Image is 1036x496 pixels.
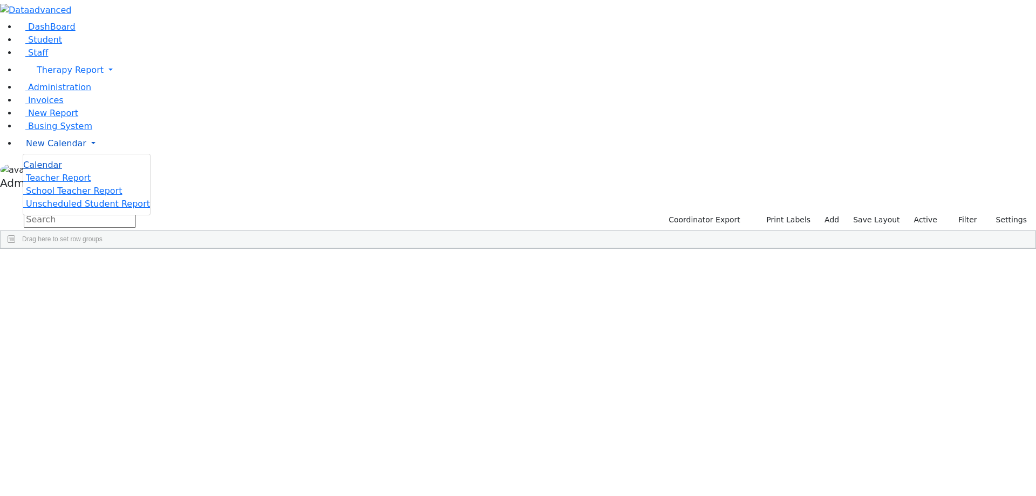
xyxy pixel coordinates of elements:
[17,121,92,131] a: Busing System
[909,212,942,228] label: Active
[17,82,91,92] a: Administration
[26,138,86,148] span: New Calendar
[28,35,62,45] span: Student
[23,154,151,215] ul: Therapy Report
[23,159,62,172] a: Calendar
[17,22,76,32] a: DashBoard
[28,82,91,92] span: Administration
[982,212,1032,228] button: Settings
[28,108,78,118] span: New Report
[17,59,1036,81] a: Therapy Report
[28,47,48,58] span: Staff
[26,173,91,183] span: Teacher Report
[754,212,815,228] button: Print Labels
[662,212,745,228] button: Coordinator Export
[23,186,122,196] a: School Teacher Report
[17,133,1036,154] a: New Calendar
[23,199,150,209] a: Unscheduled Student Report
[28,22,76,32] span: DashBoard
[17,35,62,45] a: Student
[848,212,904,228] button: Save Layout
[820,212,844,228] a: Add
[17,47,48,58] a: Staff
[22,235,103,243] span: Drag here to set row groups
[28,121,92,131] span: Busing System
[944,212,982,228] button: Filter
[17,108,78,118] a: New Report
[26,199,150,209] span: Unscheduled Student Report
[23,160,62,170] span: Calendar
[23,173,91,183] a: Teacher Report
[26,186,122,196] span: School Teacher Report
[24,212,136,228] input: Search
[37,65,104,75] span: Therapy Report
[17,95,64,105] a: Invoices
[28,95,64,105] span: Invoices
